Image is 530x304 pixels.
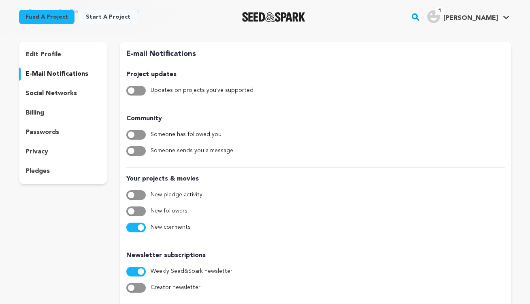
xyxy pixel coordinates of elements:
[26,128,59,137] p: passwords
[151,206,187,216] label: New followers
[79,10,137,24] a: Start a project
[19,48,107,61] button: edit profile
[443,15,498,21] span: [PERSON_NAME]
[126,114,504,123] p: Community
[151,223,191,232] label: New comments
[242,12,306,22] a: Seed&Spark Homepage
[26,166,50,176] p: pledges
[151,86,253,96] label: Updates on projects you've supported
[151,283,200,293] label: Creator newsletter
[426,9,511,23] a: Sam T.'s Profile
[19,106,107,119] button: billing
[427,10,498,23] div: Sam T.'s Profile
[26,89,77,98] p: social networks
[19,165,107,178] button: pledges
[19,145,107,158] button: privacy
[435,7,445,15] span: 1
[426,9,511,26] span: Sam T.'s Profile
[427,10,440,23] img: user.png
[26,147,48,157] p: privacy
[151,146,233,156] label: Someone sends you a message
[126,251,504,260] p: Newsletter subscriptions
[19,68,107,81] button: e-mail notifications
[126,174,504,184] p: Your projects & movies
[19,126,107,139] button: passwords
[26,69,88,79] p: e-mail notifications
[126,70,504,79] p: Project updates
[151,130,221,140] label: Someone has followed you
[126,48,504,60] p: E-mail Notifications
[242,12,306,22] img: Seed&Spark Logo Dark Mode
[26,50,61,60] p: edit profile
[151,267,232,276] label: Weekly Seed&Spark newsletter
[19,10,74,24] a: Fund a project
[26,108,44,118] p: billing
[151,190,202,200] label: New pledge activity
[19,87,107,100] button: social networks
